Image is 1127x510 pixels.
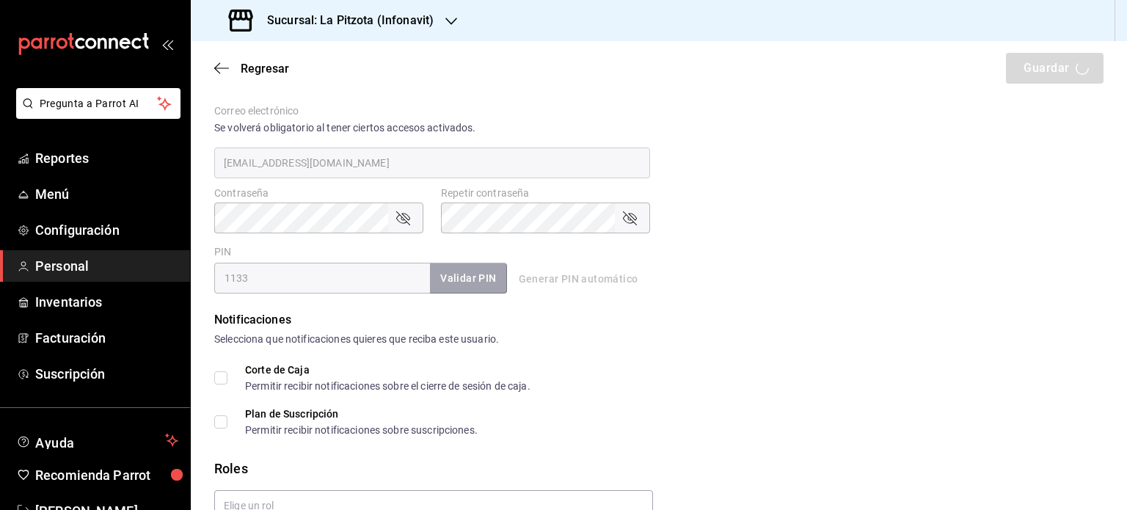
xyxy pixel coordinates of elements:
[35,431,159,449] span: Ayuda
[35,256,178,276] span: Personal
[35,292,178,312] span: Inventarios
[35,328,178,348] span: Facturación
[214,311,1104,329] div: Notificaciones
[35,220,178,240] span: Configuración
[35,364,178,384] span: Suscripción
[35,184,178,204] span: Menú
[245,425,478,435] div: Permitir recibir notificaciones sobre suscripciones.
[241,62,289,76] span: Regresar
[245,409,478,419] div: Plan de Suscripción
[35,148,178,168] span: Reportes
[214,188,423,198] label: Contraseña
[214,459,1104,478] div: Roles
[16,88,180,119] button: Pregunta a Parrot AI
[214,106,650,116] label: Correo electrónico
[214,62,289,76] button: Regresar
[161,38,173,50] button: open_drawer_menu
[214,263,430,294] input: 3 a 6 dígitos
[245,365,530,375] div: Corte de Caja
[441,188,650,198] label: Repetir contraseña
[214,332,1104,347] div: Selecciona que notificaciones quieres que reciba este usuario.
[255,12,434,29] h3: Sucursal: La Pitzota (Infonavit)
[214,247,231,257] label: PIN
[40,96,158,112] span: Pregunta a Parrot AI
[10,106,180,122] a: Pregunta a Parrot AI
[245,381,530,391] div: Permitir recibir notificaciones sobre el cierre de sesión de caja.
[35,465,178,485] span: Recomienda Parrot
[214,120,650,136] div: Se volverá obligatorio al tener ciertos accesos activados.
